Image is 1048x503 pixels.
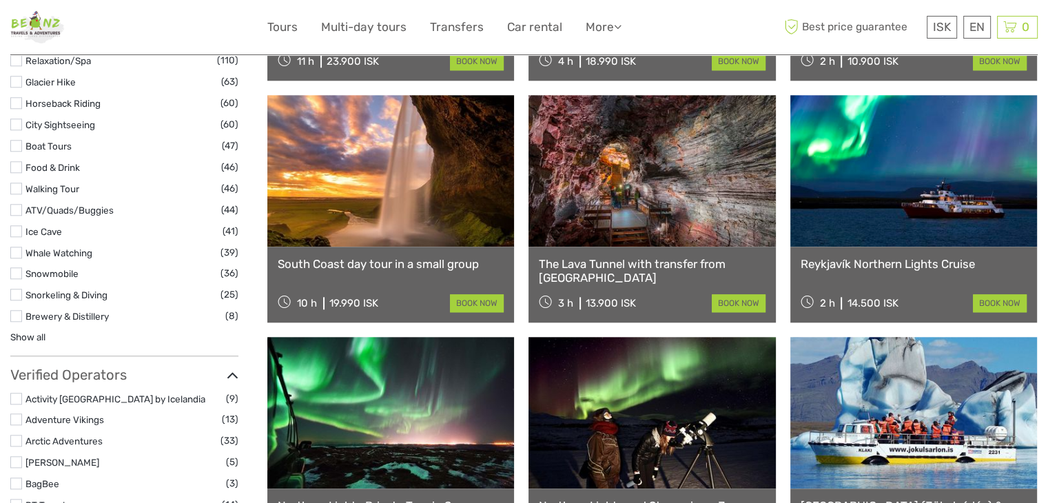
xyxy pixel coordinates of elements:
[847,297,898,309] div: 14.500 ISK
[25,414,104,425] a: Adventure Vikings
[25,55,91,66] a: Relaxation/Spa
[158,21,175,38] button: Open LiveChat chat widget
[25,98,101,109] a: Horseback Riding
[781,16,923,39] span: Best price guarantee
[10,331,45,342] a: Show all
[801,257,1027,271] a: Reykjavík Northern Lights Cruise
[221,74,238,90] span: (63)
[450,52,504,70] a: book now
[819,55,834,68] span: 2 h
[712,294,766,312] a: book now
[973,294,1027,312] a: book now
[329,297,378,309] div: 19.990 ISK
[297,297,317,309] span: 10 h
[226,391,238,407] span: (9)
[327,55,379,68] div: 23.900 ISK
[430,17,484,37] a: Transfers
[222,138,238,154] span: (47)
[225,308,238,324] span: (8)
[10,10,65,44] img: 1598-dd87be38-8058-414b-8777-4cf53ab65514_logo_small.jpg
[507,17,562,37] a: Car rental
[450,294,504,312] a: book now
[973,52,1027,70] a: book now
[226,454,238,470] span: (5)
[933,20,951,34] span: ISK
[10,367,238,383] h3: Verified Operators
[221,181,238,196] span: (46)
[220,95,238,111] span: (60)
[278,257,504,271] a: South Coast day tour in a small group
[1020,20,1031,34] span: 0
[847,55,898,68] div: 10.900 ISK
[321,17,407,37] a: Multi-day tours
[963,16,991,39] div: EN
[712,52,766,70] a: book now
[297,55,314,68] span: 11 h
[25,226,62,237] a: Ice Cave
[226,475,238,491] span: (3)
[25,119,95,130] a: City Sightseeing
[25,141,72,152] a: Boat Tours
[25,478,59,489] a: BagBee
[217,52,238,68] span: (110)
[25,457,99,468] a: [PERSON_NAME]
[586,55,636,68] div: 18.990 ISK
[819,297,834,309] span: 2 h
[539,257,765,285] a: The Lava Tunnel with transfer from [GEOGRAPHIC_DATA]
[220,265,238,281] span: (36)
[586,297,636,309] div: 13.900 ISK
[586,17,621,37] a: More
[25,247,92,258] a: Whale Watching
[221,159,238,175] span: (46)
[221,202,238,218] span: (44)
[25,183,79,194] a: Walking Tour
[223,223,238,239] span: (41)
[25,289,107,300] a: Snorkeling & Diving
[558,55,573,68] span: 4 h
[25,162,80,173] a: Food & Drink
[220,245,238,260] span: (39)
[220,116,238,132] span: (60)
[19,24,156,35] p: We're away right now. Please check back later!
[25,205,114,216] a: ATV/Quads/Buggies
[222,411,238,427] span: (13)
[220,287,238,302] span: (25)
[25,311,109,322] a: Brewery & Distillery
[25,435,103,446] a: Arctic Adventures
[220,433,238,449] span: (33)
[25,268,79,279] a: Snowmobile
[25,393,205,404] a: Activity [GEOGRAPHIC_DATA] by Icelandia
[25,76,76,88] a: Glacier Hike
[558,297,573,309] span: 3 h
[267,17,298,37] a: Tours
